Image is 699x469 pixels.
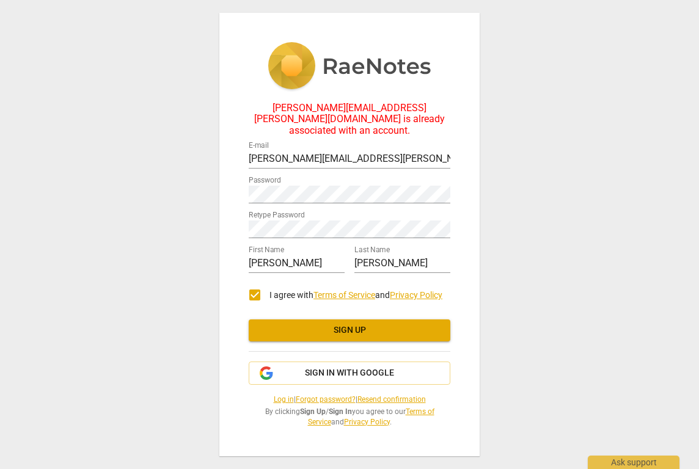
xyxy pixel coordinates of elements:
[258,324,441,336] span: Sign up
[305,367,394,379] span: Sign in with Google
[249,319,450,341] button: Sign up
[249,177,281,184] label: Password
[344,418,390,426] a: Privacy Policy
[269,290,442,300] span: I agree with and
[249,212,305,219] label: Retype Password
[249,103,450,136] div: [PERSON_NAME][EMAIL_ADDRESS][PERSON_NAME][DOMAIN_NAME] is already associated with an account.
[357,395,426,404] a: Resend confirmation
[249,362,450,385] button: Sign in with Google
[390,290,442,300] a: Privacy Policy
[300,407,326,416] b: Sign Up
[249,407,450,427] span: By clicking / you agree to our and .
[329,407,352,416] b: Sign In
[274,395,294,404] a: Log in
[249,247,284,254] label: First Name
[296,395,356,404] a: Forgot password?
[249,142,269,150] label: E-mail
[268,42,431,92] img: 5ac2273c67554f335776073100b6d88f.svg
[313,290,375,300] a: Terms of Service
[308,407,434,426] a: Terms of Service
[354,247,390,254] label: Last Name
[588,456,679,469] div: Ask support
[249,394,450,405] span: | |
